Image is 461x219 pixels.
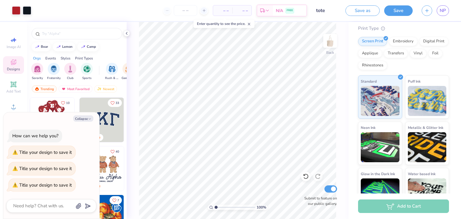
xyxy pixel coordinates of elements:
span: 100 % [257,205,266,210]
div: Transfers [384,49,408,58]
div: Orgs [33,56,41,61]
span: Puff Ink [408,78,420,84]
span: Metallic & Glitter Ink [408,124,443,131]
img: Neon Ink [361,132,399,162]
span: Image AI [7,44,21,49]
div: Title your design to save it [19,149,72,155]
span: Sorority [32,76,43,81]
span: Rush & Bid [105,76,119,81]
div: Vinyl [410,49,426,58]
img: Water based Ink [408,178,447,208]
div: Title your design to save it [19,182,72,188]
img: 3b9aba4f-e317-4aa7-a679-c95a879539bd [80,98,124,142]
div: filter for Sorority [31,63,43,81]
img: most_fav.gif [61,87,66,91]
button: lemon [53,42,75,51]
div: Print Types [75,56,93,61]
span: Club [67,76,74,81]
span: Water based Ink [408,171,435,177]
button: Like [108,148,122,156]
button: filter button [105,63,119,81]
span: 40 [116,150,119,153]
div: Rhinestones [358,61,387,70]
label: Submit to feature on our public gallery. [301,196,337,206]
button: filter button [64,63,76,81]
div: lemon [62,45,73,48]
img: Standard [361,86,399,116]
img: edfb13fc-0e43-44eb-bea2-bf7fc0dd67f9 [124,98,168,142]
div: bear [41,45,48,48]
div: Enter quantity to see the price. [194,20,255,28]
span: 7 [117,199,119,202]
span: N/A [276,8,283,14]
img: Sports Image [83,65,90,72]
div: filter for Club [64,63,76,81]
div: filter for Fraternity [47,63,61,81]
span: – – [236,8,248,14]
span: Sports [82,76,92,81]
img: Fraternity Image [50,65,57,72]
img: trend_line.gif [56,45,61,49]
div: Most Favorited [59,85,92,93]
span: 10 [66,102,70,105]
img: d12c9beb-9502-45c7-ae94-40b97fdd6040 [124,146,168,191]
div: filter for Game Day [122,63,135,81]
div: Title your design to save it [19,166,72,172]
button: Collapse [73,115,93,122]
button: Like [110,196,122,204]
span: FREE [287,8,293,13]
input: – – [174,5,197,16]
span: Upload [8,111,20,116]
button: filter button [81,63,93,81]
button: Like [108,99,122,107]
div: Applique [358,49,382,58]
div: Back [326,50,334,55]
img: trend_line.gif [81,45,86,49]
span: Designs [7,67,20,71]
div: How can we help you? [12,133,59,139]
div: camp [87,45,96,48]
button: filter button [122,63,135,81]
img: Club Image [67,65,74,72]
img: Game Day Image [125,65,132,72]
input: Try "Alpha" [41,31,118,37]
img: Metallic & Glitter Ink [408,132,447,162]
img: Back [324,35,336,47]
img: trend_line.gif [35,45,40,49]
img: Sorority Image [34,65,41,72]
button: filter button [31,63,43,81]
img: Rush & Bid Image [109,65,116,72]
span: Game Day [122,76,135,81]
img: e74243e0-e378-47aa-a400-bc6bcb25063a [74,98,119,142]
input: Untitled Design [312,5,341,17]
button: camp [77,42,99,51]
img: trending.gif [35,87,39,91]
button: bear [32,42,51,51]
img: Puff Ink [408,86,447,116]
div: Events [45,56,56,61]
span: – – [217,8,229,14]
div: filter for Rush & Bid [105,63,119,81]
div: filter for Sports [81,63,93,81]
span: Glow in the Dark Ink [361,171,395,177]
div: Trending [32,85,57,93]
span: Standard [361,78,377,84]
button: Save as [345,5,380,16]
img: a3be6b59-b000-4a72-aad0-0c575b892a6b [80,146,124,191]
span: Neon Ink [361,124,375,131]
span: Fraternity [47,76,61,81]
div: Foil [428,49,442,58]
div: Newest [94,85,117,93]
span: Add Text [6,89,21,94]
img: Newest.gif [97,87,102,91]
div: Styles [61,56,71,61]
span: 33 [116,102,119,105]
button: filter button [47,63,61,81]
img: Glow in the Dark Ink [361,178,399,208]
img: 587403a7-0594-4a7f-b2bd-0ca67a3ff8dd [30,98,74,142]
button: Like [58,99,72,107]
